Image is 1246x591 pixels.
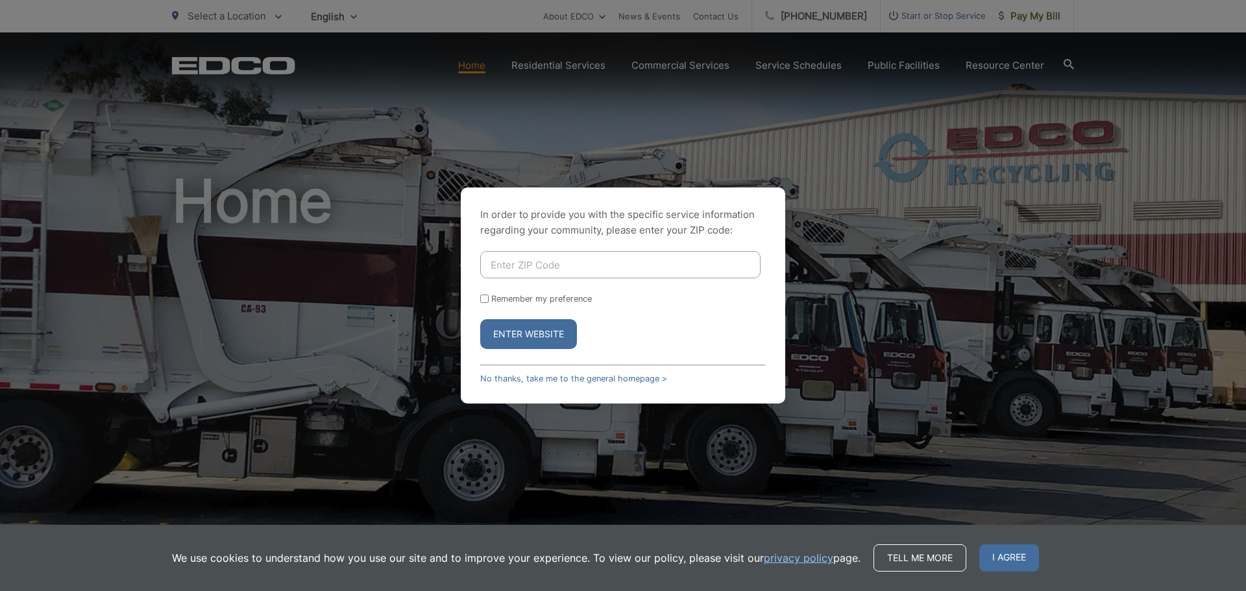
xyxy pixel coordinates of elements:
[873,544,966,572] a: Tell me more
[480,374,667,383] a: No thanks, take me to the general homepage >
[764,550,833,566] a: privacy policy
[480,251,761,278] input: Enter ZIP Code
[979,544,1039,572] span: I agree
[480,319,577,349] button: Enter Website
[491,294,592,304] label: Remember my preference
[172,550,861,566] p: We use cookies to understand how you use our site and to improve your experience. To view our pol...
[480,207,766,238] p: In order to provide you with the specific service information regarding your community, please en...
